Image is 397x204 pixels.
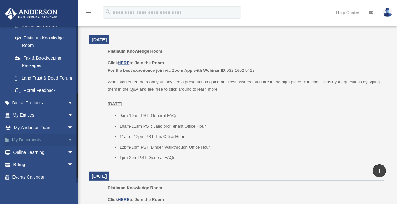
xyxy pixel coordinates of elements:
[9,52,83,72] a: Tax & Bookkeeping Packages
[67,134,80,147] span: arrow_drop_down
[4,109,83,122] a: My Entitiesarrow_drop_down
[119,154,380,161] li: 1pm-2pm PST: General FAQs
[67,159,80,171] span: arrow_drop_down
[85,11,92,16] a: menu
[108,78,380,108] p: When you enter the room you may see a presentation going on. Rest assured, you are in the right p...
[3,8,60,20] img: Anderson Advisors Platinum Portal
[67,97,80,109] span: arrow_drop_down
[67,109,80,122] span: arrow_drop_down
[108,49,162,54] span: Platinum Knowledge Room
[92,37,107,42] span: [DATE]
[4,134,83,146] a: My Documentsarrow_drop_down
[108,197,164,202] b: Click to Join the Room
[108,68,227,73] b: For the best experience join via Zoom App with Webinar ID:
[119,133,380,140] li: 11am - 12pm PST: Tax Office Hour
[4,97,83,109] a: Digital Productsarrow_drop_down
[4,121,83,134] a: My Anderson Teamarrow_drop_down
[9,72,83,84] a: Land Trust & Deed Forum
[85,9,92,16] i: menu
[105,8,112,15] i: search
[119,112,380,119] li: 9am-10am PST: General FAQs
[4,171,83,183] a: Events Calendar
[108,186,162,190] span: Platinum Knowledge Room
[108,102,122,106] u: [DATE]
[67,146,80,159] span: arrow_drop_down
[108,60,164,65] b: Click to Join the Room
[9,84,83,97] a: Portal Feedback
[118,60,129,65] a: HERE
[92,174,107,179] span: [DATE]
[383,8,392,17] img: User Pic
[119,144,380,151] li: 12pm-1pm PST: Binder Walkthrough Office Hour
[67,121,80,134] span: arrow_drop_down
[376,167,383,174] i: vertical_align_top
[118,197,129,202] a: HERE
[4,159,83,171] a: Billingarrow_drop_down
[9,32,80,52] a: Platinum Knowledge Room
[119,123,380,130] li: 10am-11am PST: Landlord/Tenant Office Hour
[4,146,83,159] a: Online Learningarrow_drop_down
[108,59,380,74] p: 932 1652 5412
[373,164,386,177] a: vertical_align_top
